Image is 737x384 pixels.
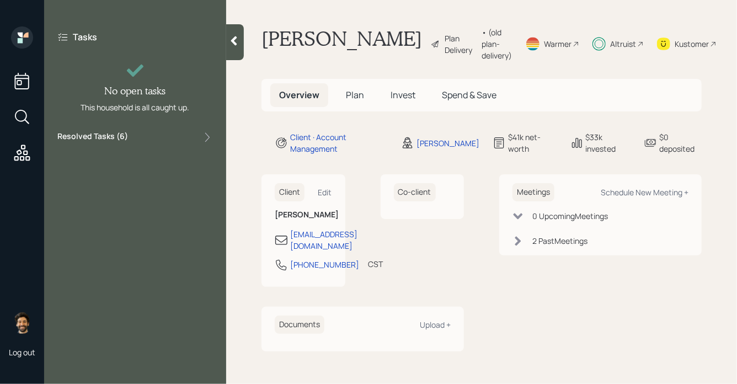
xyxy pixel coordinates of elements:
div: Edit [318,187,332,198]
div: Kustomer [675,38,709,50]
h6: Meetings [512,183,554,201]
h6: Client [275,183,305,201]
div: Schedule New Meeting + [601,187,688,198]
div: Client · Account Management [290,131,388,154]
div: Warmer [544,38,572,50]
span: Spend & Save [442,89,496,101]
div: $41k net-worth [508,131,557,154]
span: Overview [279,89,319,101]
div: [EMAIL_ADDRESS][DOMAIN_NAME] [290,228,357,252]
h6: Documents [275,316,324,334]
div: [PHONE_NUMBER] [290,259,359,270]
div: Plan Delivery [445,33,476,56]
label: Resolved Tasks ( 6 ) [57,131,128,144]
div: [PERSON_NAME] [416,137,479,149]
label: Tasks [73,31,97,43]
span: Invest [391,89,415,101]
div: This household is all caught up. [81,102,190,113]
img: eric-schwartz-headshot.png [11,312,33,334]
h4: No open tasks [105,85,166,97]
h6: [PERSON_NAME] [275,210,332,220]
div: Log out [9,347,35,358]
div: $0 deposited [659,131,702,154]
div: Altruist [610,38,636,50]
h1: [PERSON_NAME] [261,26,422,61]
div: • (old plan-delivery) [482,26,512,61]
div: Upload + [420,319,451,330]
div: 0 Upcoming Meeting s [532,210,608,222]
div: CST [368,258,383,270]
span: Plan [346,89,364,101]
div: 2 Past Meeting s [532,235,588,247]
h6: Co-client [394,183,436,201]
div: $33k invested [586,131,631,154]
